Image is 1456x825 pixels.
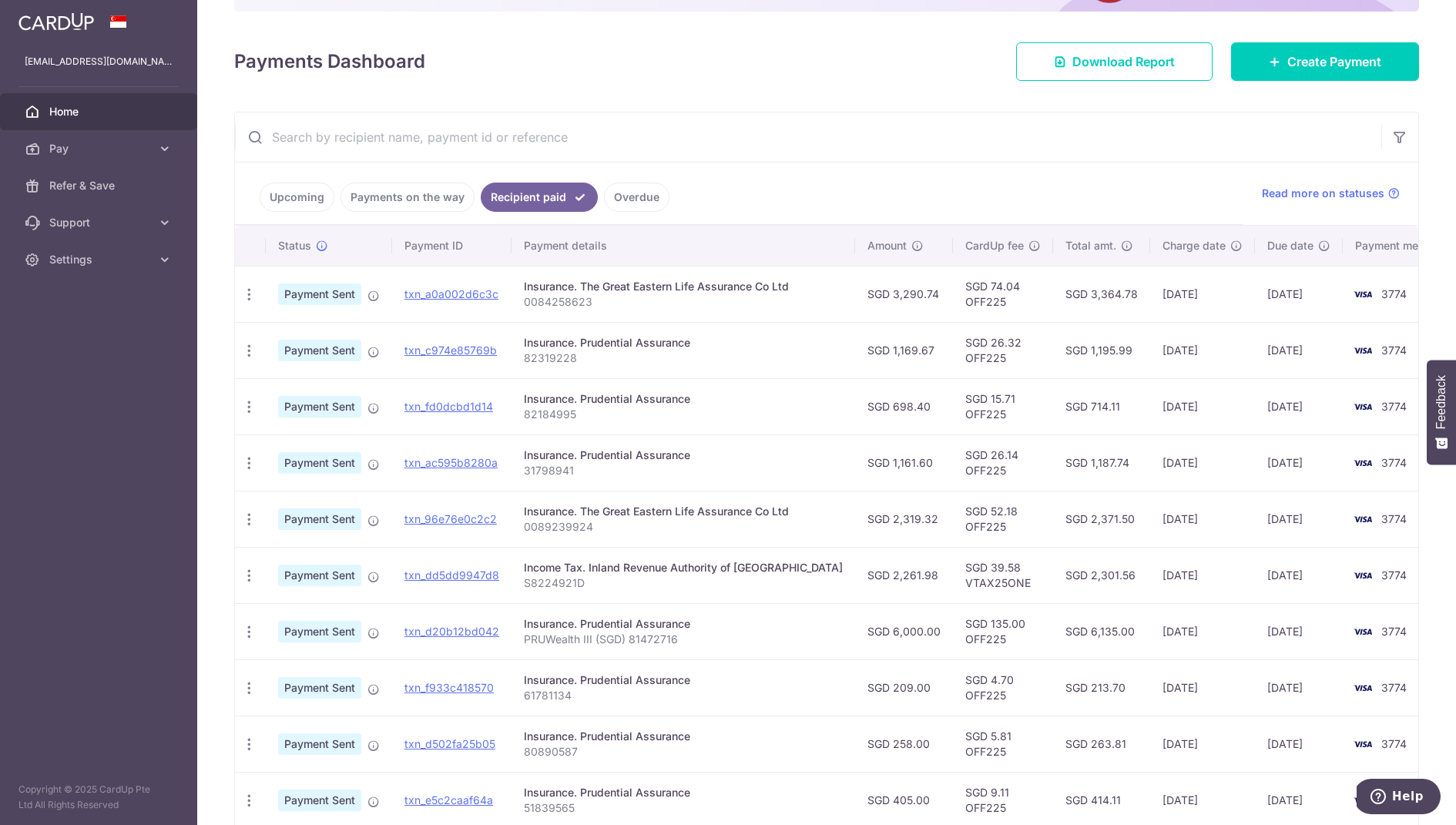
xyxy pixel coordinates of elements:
[1255,659,1343,716] td: [DATE]
[1255,716,1343,772] td: [DATE]
[524,672,843,688] div: Insurance. Prudential Assurance
[404,456,498,469] a: txn_ac595b8280a
[341,183,475,212] a: Payments on the way
[404,793,493,807] a: txn_e5c2caaf64a
[404,512,497,525] a: txn_96e76e0c2c2
[953,434,1053,491] td: SGD 26.14 OFF225
[1381,344,1407,357] span: 3774
[855,378,953,434] td: SGD 698.40
[1347,454,1378,472] img: Bank Card
[1150,322,1255,378] td: [DATE]
[1150,434,1255,491] td: [DATE]
[1255,322,1343,378] td: [DATE]
[234,48,425,75] h4: Payments Dashboard
[1016,42,1213,81] a: Download Report
[1053,659,1150,716] td: SGD 213.70
[278,790,361,811] span: Payment Sent
[953,716,1053,772] td: SGD 5.81 OFF225
[524,391,843,407] div: Insurance. Prudential Assurance
[49,215,151,230] span: Support
[953,491,1053,547] td: SGD 52.18 OFF225
[1053,716,1150,772] td: SGD 263.81
[524,688,843,703] p: 61781134
[867,238,907,253] span: Amount
[855,434,953,491] td: SGD 1,161.60
[524,616,843,632] div: Insurance. Prudential Assurance
[1347,566,1378,585] img: Bank Card
[1381,681,1407,694] span: 3774
[404,568,499,582] a: txn_dd5dd9947d8
[49,178,151,193] span: Refer & Save
[953,266,1053,322] td: SGD 74.04 OFF225
[524,350,843,366] p: 82319228
[953,547,1053,603] td: SGD 39.58 VTAX25ONE
[278,238,311,253] span: Status
[1053,434,1150,491] td: SGD 1,187.74
[278,621,361,642] span: Payment Sent
[1381,625,1407,638] span: 3774
[1434,375,1448,429] span: Feedback
[1381,400,1407,413] span: 3774
[1255,603,1343,659] td: [DATE]
[1262,186,1400,201] a: Read more on statuses
[260,183,334,212] a: Upcoming
[1347,285,1378,304] img: Bank Card
[1347,622,1378,641] img: Bank Card
[524,279,843,294] div: Insurance. The Great Eastern Life Assurance Co Ltd
[965,238,1024,253] span: CardUp fee
[604,183,669,212] a: Overdue
[278,565,361,586] span: Payment Sent
[404,737,495,750] a: txn_d502fa25b05
[278,283,361,305] span: Payment Sent
[1072,52,1175,71] span: Download Report
[855,547,953,603] td: SGD 2,261.98
[1150,547,1255,603] td: [DATE]
[512,226,855,266] th: Payment details
[1255,434,1343,491] td: [DATE]
[49,141,151,156] span: Pay
[404,344,497,357] a: txn_c974e85769b
[524,504,843,519] div: Insurance. The Great Eastern Life Assurance Co Ltd
[1381,568,1407,582] span: 3774
[49,252,151,267] span: Settings
[1150,603,1255,659] td: [DATE]
[1255,547,1343,603] td: [DATE]
[1347,341,1378,360] img: Bank Card
[524,729,843,744] div: Insurance. Prudential Assurance
[1053,322,1150,378] td: SGD 1,195.99
[953,603,1053,659] td: SGD 135.00 OFF225
[1150,659,1255,716] td: [DATE]
[278,508,361,530] span: Payment Sent
[25,54,173,69] p: [EMAIL_ADDRESS][DOMAIN_NAME]
[1347,791,1378,810] img: Bank Card
[1381,456,1407,469] span: 3774
[1065,238,1116,253] span: Total amt.
[524,294,843,310] p: 0084258623
[404,400,493,413] a: txn_fd0dcbd1d14
[278,677,361,699] span: Payment Sent
[953,322,1053,378] td: SGD 26.32 OFF225
[392,226,512,266] th: Payment ID
[1347,735,1378,753] img: Bank Card
[1150,716,1255,772] td: [DATE]
[1381,287,1407,300] span: 3774
[1381,512,1407,525] span: 3774
[524,463,843,478] p: 31798941
[1347,397,1378,416] img: Bank Card
[1262,186,1384,201] span: Read more on statuses
[278,452,361,474] span: Payment Sent
[278,340,361,361] span: Payment Sent
[855,491,953,547] td: SGD 2,319.32
[1357,779,1441,817] iframe: Opens a widget where you can find more information
[953,659,1053,716] td: SGD 4.70 OFF225
[855,716,953,772] td: SGD 258.00
[524,560,843,575] div: Income Tax. Inland Revenue Authority of [GEOGRAPHIC_DATA]
[278,733,361,755] span: Payment Sent
[278,396,361,418] span: Payment Sent
[524,744,843,760] p: 80890587
[49,104,151,119] span: Home
[1150,378,1255,434] td: [DATE]
[855,603,953,659] td: SGD 6,000.00
[524,800,843,816] p: 51839565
